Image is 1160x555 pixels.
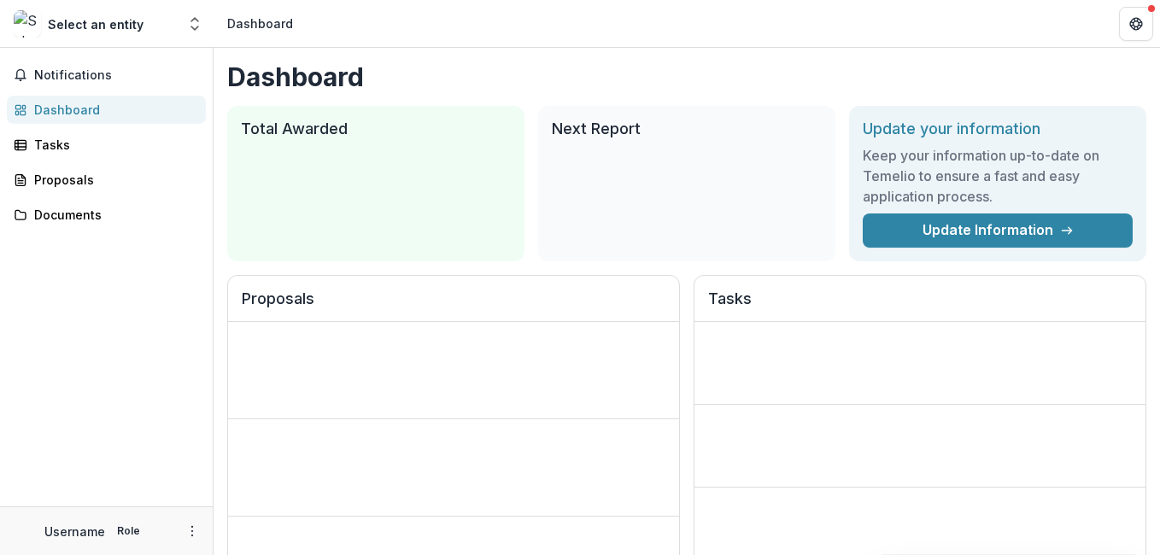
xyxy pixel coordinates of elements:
p: Role [112,523,145,539]
h1: Dashboard [227,61,1146,92]
a: Dashboard [7,96,206,124]
h2: Total Awarded [241,120,511,138]
div: Documents [34,206,192,224]
h2: Proposals [242,289,665,322]
a: Proposals [7,166,206,194]
a: Documents [7,201,206,229]
h2: Update your information [863,120,1133,138]
button: Get Help [1119,7,1153,41]
nav: breadcrumb [220,11,300,36]
p: Username [44,523,105,540]
a: Update Information [863,213,1133,248]
img: Select an entity [14,10,41,38]
a: Tasks [7,131,206,159]
div: Dashboard [227,15,293,32]
div: Dashboard [34,101,192,119]
h2: Tasks [708,289,1132,322]
div: Proposals [34,171,192,189]
h2: Next Report [552,120,822,138]
button: Notifications [7,61,206,89]
button: Open entity switcher [183,7,207,41]
span: Notifications [34,68,199,83]
button: More [182,521,202,541]
div: Tasks [34,136,192,154]
div: Select an entity [48,15,144,33]
h3: Keep your information up-to-date on Temelio to ensure a fast and easy application process. [863,145,1133,207]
